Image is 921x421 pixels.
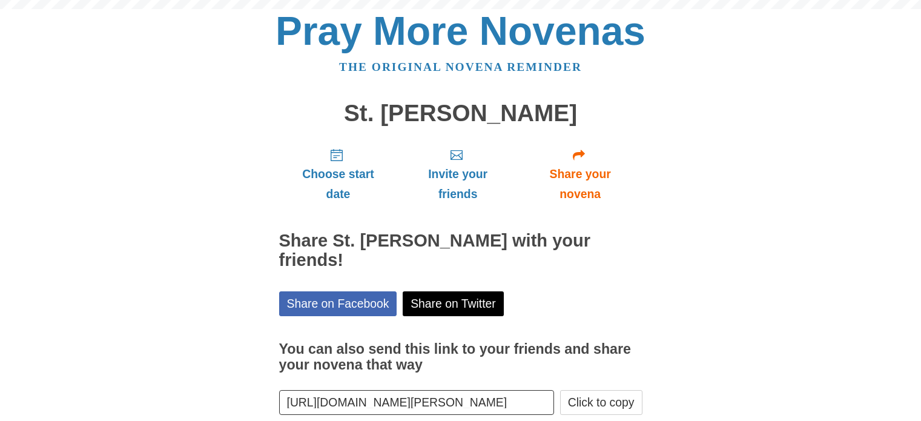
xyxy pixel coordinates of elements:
[397,138,518,210] a: Invite your friends
[279,291,397,316] a: Share on Facebook
[518,138,642,210] a: Share your novena
[339,61,582,73] a: The original novena reminder
[279,101,642,127] h1: St. [PERSON_NAME]
[409,164,506,204] span: Invite your friends
[530,164,630,204] span: Share your novena
[403,291,504,316] a: Share on Twitter
[291,164,386,204] span: Choose start date
[276,8,645,53] a: Pray More Novenas
[279,231,642,270] h2: Share St. [PERSON_NAME] with your friends!
[279,342,642,373] h3: You can also send this link to your friends and share your novena that way
[279,138,398,210] a: Choose start date
[560,390,642,415] button: Click to copy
